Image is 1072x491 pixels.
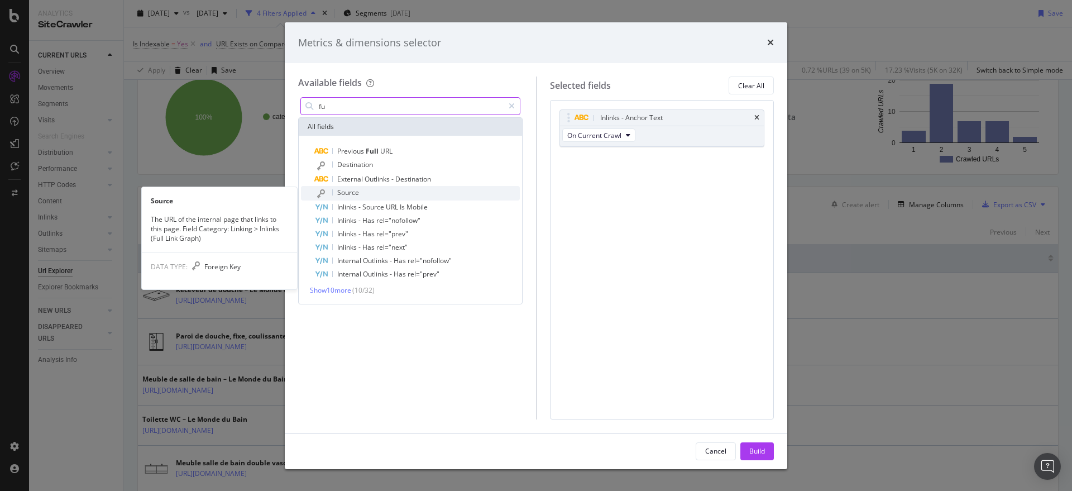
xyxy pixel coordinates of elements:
[358,202,362,212] span: -
[362,229,376,239] span: Has
[337,242,358,252] span: Inlinks
[337,216,358,225] span: Inlinks
[358,242,362,252] span: -
[142,214,297,243] div: The URL of the internal page that links to this page. Field Category: Linking > Inlinks (Full Lin...
[365,174,391,184] span: Outlinks
[550,79,611,92] div: Selected fields
[705,446,726,456] div: Cancel
[337,188,359,197] span: Source
[337,229,358,239] span: Inlinks
[600,112,663,123] div: Inlinks - Anchor Text
[391,174,395,184] span: -
[310,285,351,295] span: Show 10 more
[358,216,362,225] span: -
[363,269,390,279] span: Outlinks
[285,22,787,469] div: modal
[376,229,408,239] span: rel="prev"
[395,174,431,184] span: Destination
[298,77,362,89] div: Available fields
[298,36,441,50] div: Metrics & dimensions selector
[366,146,380,156] span: Full
[562,128,635,142] button: On Current Crawl
[1034,453,1061,480] div: Open Intercom Messenger
[754,115,759,121] div: times
[337,269,363,279] span: Internal
[337,160,373,169] span: Destination
[318,98,504,115] input: Search by field name
[337,202,358,212] span: Inlinks
[390,269,394,279] span: -
[767,36,774,50] div: times
[363,256,390,265] span: Outlinks
[408,269,439,279] span: rel="prev"
[337,256,363,265] span: Internal
[400,202,406,212] span: Is
[729,77,774,94] button: Clear All
[749,446,765,456] div: Build
[362,216,376,225] span: Has
[559,109,765,147] div: Inlinks - Anchor TexttimesOn Current Crawl
[380,146,393,156] span: URL
[408,256,452,265] span: rel="nofollow"
[740,442,774,460] button: Build
[376,242,408,252] span: rel="next"
[696,442,736,460] button: Cancel
[362,242,376,252] span: Has
[337,174,365,184] span: External
[390,256,394,265] span: -
[738,81,764,90] div: Clear All
[406,202,428,212] span: Mobile
[394,269,408,279] span: Has
[352,285,375,295] span: ( 10 / 32 )
[142,196,297,206] div: Source
[299,118,522,136] div: All fields
[358,229,362,239] span: -
[337,146,366,156] span: Previous
[567,131,621,140] span: On Current Crawl
[376,216,420,225] span: rel="nofollow"
[394,256,408,265] span: Has
[386,202,400,212] span: URL
[362,202,386,212] span: Source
